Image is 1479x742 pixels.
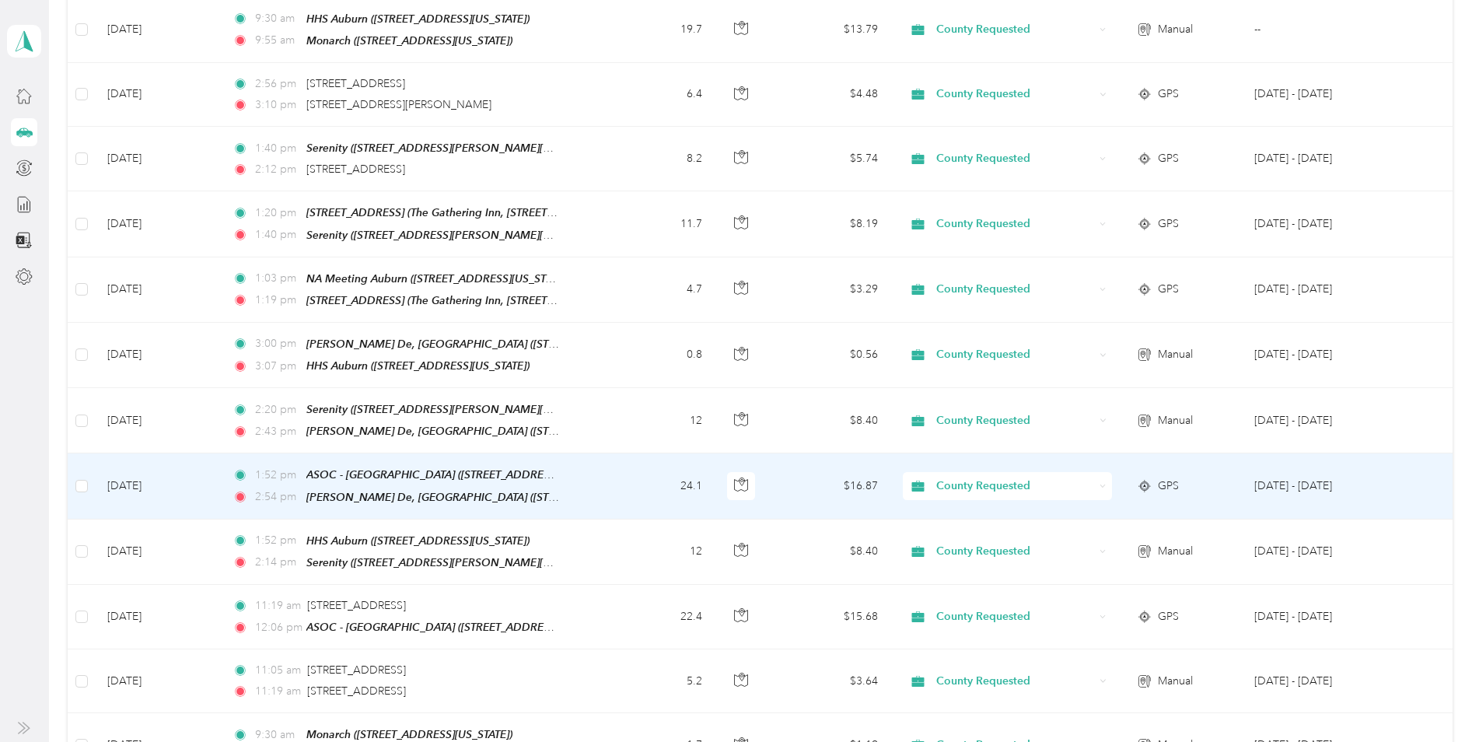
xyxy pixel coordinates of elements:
td: 22.4 [604,585,715,649]
span: Serenity ([STREET_ADDRESS][PERSON_NAME][PERSON_NAME]) [306,229,631,242]
span: [STREET_ADDRESS] (The Gathering Inn, [STREET_ADDRESS][US_STATE]) [306,294,663,307]
td: $3.29 [774,257,890,323]
td: $8.19 [774,191,890,257]
span: Manual [1158,412,1193,429]
span: 2:43 pm [255,423,299,440]
span: 3:00 pm [255,335,299,352]
span: 12:06 pm [255,619,299,636]
td: 0.8 [604,323,715,388]
td: Aug 23 - Sep 5, 2025 [1242,127,1394,191]
td: 12 [604,388,715,453]
td: Aug 23 - Sep 5, 2025 [1242,191,1394,257]
span: 1:52 pm [255,467,299,484]
td: 12 [604,520,715,585]
td: $3.64 [774,649,890,713]
td: $4.48 [774,63,890,127]
span: Manual [1158,21,1193,38]
td: [DATE] [95,520,220,585]
td: Aug 23 - Sep 5, 2025 [1242,323,1394,388]
span: 2:56 pm [255,75,299,93]
td: [DATE] [95,127,220,191]
span: 3:10 pm [255,96,299,114]
td: 11.7 [604,191,715,257]
td: [DATE] [95,453,220,519]
span: 2:14 pm [255,554,299,571]
td: $0.56 [774,323,890,388]
span: GPS [1158,215,1179,233]
span: [STREET_ADDRESS] (The Gathering Inn, [STREET_ADDRESS][US_STATE]) [306,206,663,219]
td: 6.4 [604,63,715,127]
td: Aug 23 - Sep 5, 2025 [1242,63,1394,127]
td: 4.7 [604,257,715,323]
td: 8.2 [604,127,715,191]
span: County Requested [936,673,1095,690]
span: NA Meeting Auburn ([STREET_ADDRESS][US_STATE]) [306,272,569,285]
span: [STREET_ADDRESS] [307,599,406,612]
span: [STREET_ADDRESS] [307,663,406,677]
span: County Requested [936,478,1095,495]
span: [PERSON_NAME] De, [GEOGRAPHIC_DATA] ([STREET_ADDRESS][PERSON_NAME][US_STATE]) [306,338,777,351]
span: 1:52 pm [255,532,299,549]
span: 1:03 pm [255,270,299,287]
span: Manual [1158,346,1193,363]
span: 2:54 pm [255,488,299,506]
td: [DATE] [95,585,220,649]
span: GPS [1158,478,1179,495]
td: [DATE] [95,257,220,323]
span: GPS [1158,150,1179,167]
td: 24.1 [604,453,715,519]
td: Aug 23 - Sep 5, 2025 [1242,388,1394,453]
td: $16.87 [774,453,890,519]
span: County Requested [936,543,1095,560]
td: $8.40 [774,388,890,453]
span: Monarch ([STREET_ADDRESS][US_STATE]) [306,728,512,740]
span: [STREET_ADDRESS] [306,163,405,176]
span: [STREET_ADDRESS] [306,77,405,90]
span: HHS Auburn ([STREET_ADDRESS][US_STATE]) [306,12,530,25]
span: County Requested [936,86,1095,103]
span: 2:20 pm [255,401,299,418]
span: Serenity ([STREET_ADDRESS][PERSON_NAME][PERSON_NAME]) [306,403,631,416]
td: [DATE] [95,63,220,127]
td: [DATE] [95,191,220,257]
td: $15.68 [774,585,890,649]
span: County Requested [936,21,1095,38]
iframe: Everlance-gr Chat Button Frame [1392,655,1479,742]
span: HHS Auburn ([STREET_ADDRESS][US_STATE]) [306,534,530,547]
span: County Requested [936,281,1095,298]
td: Aug 23 - Sep 5, 2025 [1242,453,1394,519]
span: Monarch ([STREET_ADDRESS][US_STATE]) [306,34,512,47]
span: GPS [1158,281,1179,298]
span: County Requested [936,215,1095,233]
td: [DATE] [95,323,220,388]
span: County Requested [936,150,1095,167]
span: 1:19 pm [255,292,299,309]
span: 9:30 am [255,10,299,27]
span: [STREET_ADDRESS] [307,684,406,698]
span: Serenity ([STREET_ADDRESS][PERSON_NAME][PERSON_NAME]) [306,142,631,155]
span: County Requested [936,346,1095,363]
span: 1:40 pm [255,226,299,243]
span: ASOC - [GEOGRAPHIC_DATA] ([STREET_ADDRESS][US_STATE]) [306,621,617,634]
td: [DATE] [95,388,220,453]
span: 1:40 pm [255,140,299,157]
span: GPS [1158,86,1179,103]
span: Manual [1158,673,1193,690]
span: 2:12 pm [255,161,299,178]
span: [PERSON_NAME] De, [GEOGRAPHIC_DATA] ([STREET_ADDRESS][PERSON_NAME][US_STATE]) [306,491,777,504]
span: 11:19 am [255,597,301,614]
span: County Requested [936,608,1095,625]
td: $5.74 [774,127,890,191]
td: Aug 23 - Sep 5, 2025 [1242,649,1394,713]
span: County Requested [936,412,1095,429]
span: Manual [1158,543,1193,560]
span: GPS [1158,608,1179,625]
span: Serenity ([STREET_ADDRESS][PERSON_NAME][PERSON_NAME]) [306,556,631,569]
span: 11:05 am [255,662,301,679]
span: 3:07 pm [255,358,299,375]
td: Aug 23 - Sep 5, 2025 [1242,520,1394,585]
span: 9:55 am [255,32,299,49]
span: HHS Auburn ([STREET_ADDRESS][US_STATE]) [306,359,530,372]
td: 5.2 [604,649,715,713]
span: 11:19 am [255,683,301,700]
